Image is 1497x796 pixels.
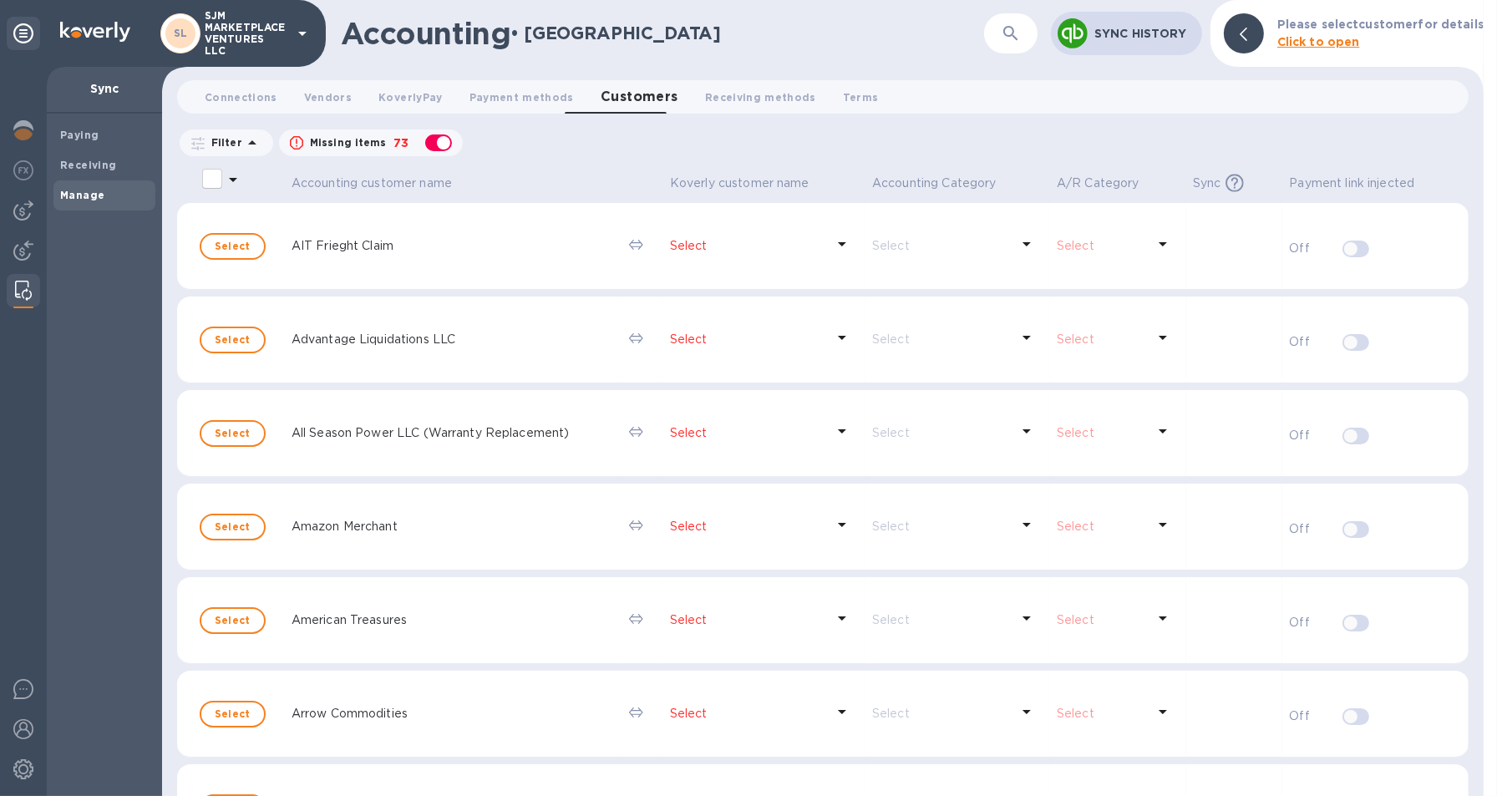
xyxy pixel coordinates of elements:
[200,607,266,634] button: Select
[310,135,387,150] p: Missing items
[1057,424,1146,442] p: Select
[1289,175,1414,192] p: Payment link injected
[60,22,130,42] img: Logo
[670,237,825,255] p: Select
[393,134,409,152] p: 73
[279,129,463,156] button: Missing items73
[872,175,997,192] p: Accounting Category
[670,705,825,722] p: Select
[215,423,251,444] span: Select
[872,331,1010,348] p: Select
[1277,35,1360,48] b: Click to open
[670,331,825,348] p: Select
[205,135,242,150] p: Filter
[1057,331,1146,348] p: Select
[292,611,616,629] p: American Treasures
[1289,240,1332,257] p: Off
[872,611,1010,629] p: Select
[13,160,33,180] img: Foreign exchange
[200,420,266,447] button: Select
[60,80,149,97] p: Sync
[1289,614,1332,631] p: Off
[1193,175,1221,192] p: Sync
[174,27,188,39] b: SL
[205,10,288,57] p: SJM MARKETPLACE VENTURES LLC
[872,424,1010,442] p: Select
[1289,333,1332,351] p: Off
[670,611,825,629] p: Select
[292,705,616,722] p: Arrow Commodities
[292,175,474,192] span: Accounting customer name
[200,701,266,728] button: Select
[215,704,251,724] span: Select
[1057,705,1146,722] p: Select
[200,327,266,353] button: Select
[200,514,266,540] button: Select
[60,189,104,201] b: Manage
[215,517,251,537] span: Select
[292,175,452,192] p: Accounting customer name
[1057,518,1146,535] p: Select
[7,17,40,50] div: Unpin categories
[670,518,825,535] p: Select
[872,705,1010,722] p: Select
[1193,175,1263,192] span: Sync
[510,23,721,43] h2: • [GEOGRAPHIC_DATA]
[215,236,251,256] span: Select
[1277,18,1484,31] b: Please select customer for details
[1057,175,1161,192] span: A/R Category
[872,518,1010,535] p: Select
[670,424,825,442] p: Select
[670,175,809,192] p: Koverly customer name
[1057,611,1146,629] p: Select
[1094,25,1189,42] p: Sync History
[1289,520,1332,538] p: Off
[705,89,816,106] span: Receiving methods
[60,159,117,171] b: Receiving
[469,89,574,106] span: Payment methods
[304,89,352,106] span: Vendors
[215,611,251,631] span: Select
[292,331,616,348] p: Advantage Liquidations LLC
[1289,427,1332,444] p: Off
[1057,237,1146,255] p: Select
[601,85,678,109] span: Customers
[1289,707,1332,725] p: Off
[205,89,277,106] span: Connections
[341,16,510,51] h1: Accounting
[670,175,831,192] span: Koverly customer name
[1289,175,1436,192] span: Payment link injected
[60,129,99,141] b: Paying
[1057,175,1139,192] p: A/R Category
[872,175,1018,192] span: Accounting Category
[200,233,266,260] button: Select
[843,89,879,106] span: Terms
[292,424,616,442] p: All Season Power LLC (Warranty Replacement)
[378,89,442,106] span: KoverlyPay
[292,518,616,535] p: Amazon Merchant
[292,237,616,255] p: AIT Frieght Claim
[872,237,1010,255] p: Select
[215,330,251,350] span: Select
